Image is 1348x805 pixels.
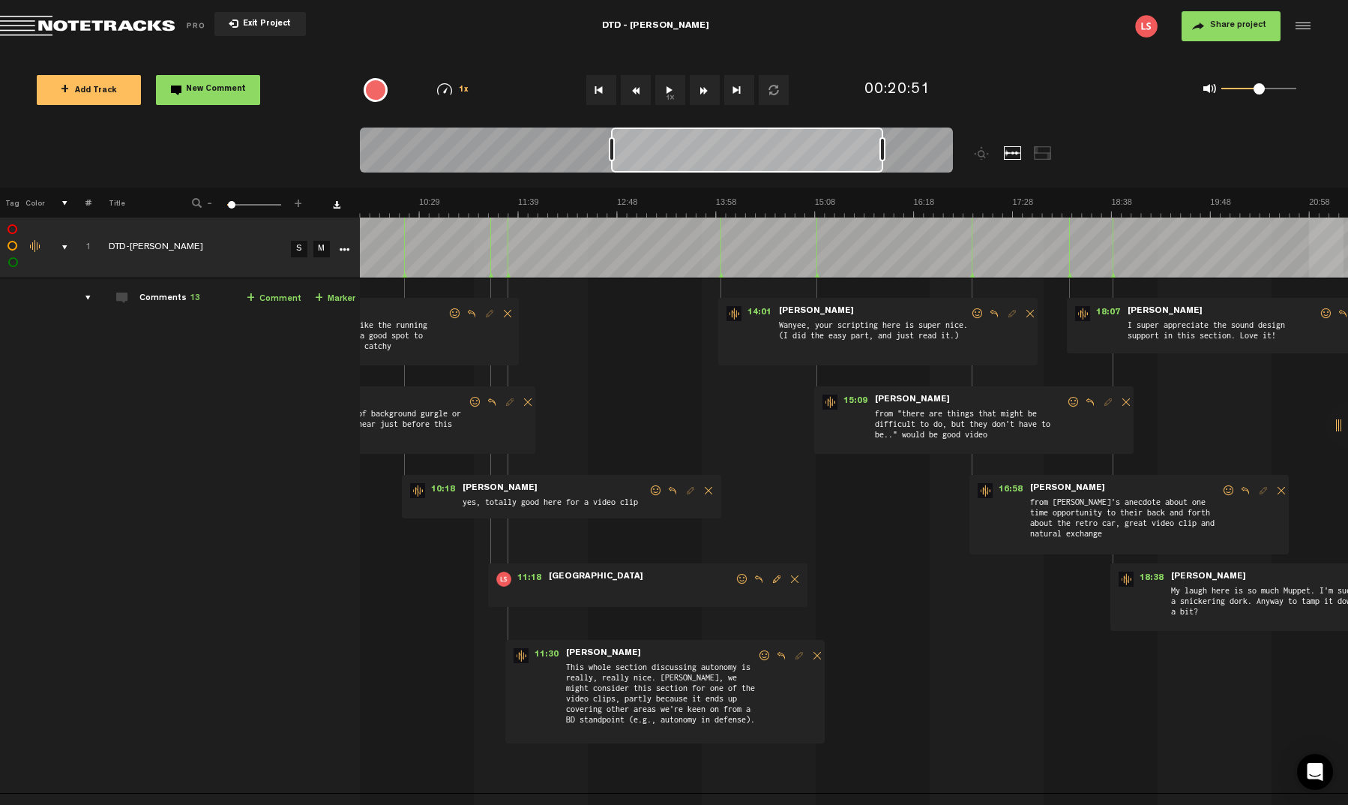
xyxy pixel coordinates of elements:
span: + [247,293,255,305]
button: Go to end [724,75,754,105]
span: [PERSON_NAME] [565,648,643,659]
span: Delete comment [1021,308,1039,319]
span: This whole section discussing autonomy is really, really nice. [PERSON_NAME], we might consider t... [565,660,757,737]
span: Share project [1210,21,1266,30]
div: Open Intercom Messenger [1297,754,1333,790]
span: Edit comment [768,574,786,584]
span: [PERSON_NAME] [873,395,951,405]
span: Reply to comment [463,308,481,319]
span: Exit Project [238,20,291,29]
button: Fast Forward [690,75,720,105]
span: 18:38 [1134,572,1170,587]
span: 18:07 [1090,306,1126,321]
img: speedometer.svg [437,83,452,95]
span: Reply to comment [483,397,501,407]
td: comments, stamps & drawings [45,218,68,278]
th: Color [22,188,45,218]
span: Edit comment [790,650,808,661]
span: 11:18 [511,572,547,587]
button: Rewind [621,75,651,105]
a: More [337,242,351,255]
button: New Comment [156,75,260,105]
span: [PERSON_NAME] [1029,483,1107,494]
span: [PERSON_NAME] [1170,572,1248,582]
div: 00:20:51 [864,80,930,101]
td: Click to edit the title DTD-[PERSON_NAME] [91,218,286,278]
span: 11:30 [529,648,565,663]
img: star-track.png [1075,306,1090,321]
a: Comment [247,290,301,308]
span: 1x [459,86,469,95]
button: Share project [1182,11,1281,41]
span: + [292,197,304,206]
button: Exit Project [214,12,306,36]
span: Reply to comment [772,650,790,661]
span: 13 [190,294,200,303]
img: star-track.png [726,306,741,321]
div: Click to change the order number [70,241,94,255]
button: 1x [655,75,685,105]
img: letters [1135,15,1158,38]
span: Edit comment [681,485,699,496]
span: yes, totally good here for a video clip [461,495,649,512]
span: Delete comment [786,574,804,584]
span: + [61,84,69,96]
a: S [291,241,307,257]
span: Wanyee, your scripting here is super nice. (I did the easy part, and just read it.) [777,318,970,359]
span: I super appreciate the sound design support in this section. Love it! [1126,318,1319,347]
span: [PERSON_NAME] [1126,306,1204,317]
span: Reply to comment [664,485,681,496]
img: star-track.png [822,395,837,410]
span: Delete comment [499,308,517,319]
span: Edit comment [1099,397,1117,407]
span: from [PERSON_NAME]'s anecdote about one time opportunity to their back and forth about the retro ... [1029,495,1221,548]
span: - [204,197,216,206]
a: Download comments [333,201,340,209]
span: Delete comment [519,397,537,407]
span: Delete comment [808,650,826,661]
span: Reply to comment [750,574,768,584]
img: star-track.png [1119,572,1134,587]
div: Change the color of the waveform [25,240,47,254]
span: Reply to comment [1081,397,1099,407]
span: Add Track [61,87,117,95]
span: Reply to comment [985,308,1003,319]
div: Click to edit the title [109,241,304,256]
span: Reply to comment [1236,485,1254,496]
div: Comments [139,293,200,305]
div: comments [70,290,94,305]
span: from "there are things that might be difficult to do, but they don't have to be.." would be good ... [873,407,1066,447]
button: +Add Track [37,75,141,105]
img: star-track.png [978,483,993,498]
span: Delete comment [1117,397,1135,407]
span: 16:58 [993,483,1029,498]
div: 1x [415,83,492,96]
td: Click to change the order number 1 [68,218,91,278]
span: + [315,293,323,305]
th: Title [91,188,172,218]
button: Go to beginning [586,75,616,105]
span: [PERSON_NAME] [777,306,855,317]
span: [GEOGRAPHIC_DATA] [547,572,645,582]
th: # [68,188,91,218]
span: Delete comment [1272,485,1290,496]
span: New Comment [186,86,246,94]
span: Edit comment [1254,485,1272,496]
span: 15:09 [837,395,873,410]
span: Edit comment [501,397,519,407]
span: Edit comment [481,308,499,319]
button: Loop [759,75,789,105]
span: 14:01 [741,306,777,321]
span: Edit comment [1003,308,1021,319]
a: M [313,241,330,257]
span: 10:18 [425,483,461,498]
a: Marker [315,290,355,308]
div: {{ tooltip_message }} [364,78,388,102]
span: Delete comment [699,485,717,496]
span: [PERSON_NAME] [461,483,539,494]
img: letters [496,572,511,587]
div: comments, stamps & drawings [47,240,70,255]
td: Change the color of the waveform [22,218,45,278]
img: star-track.png [410,483,425,498]
span: There's some kind of background gurgle or burble that I can hear just before this mark. [275,407,468,447]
